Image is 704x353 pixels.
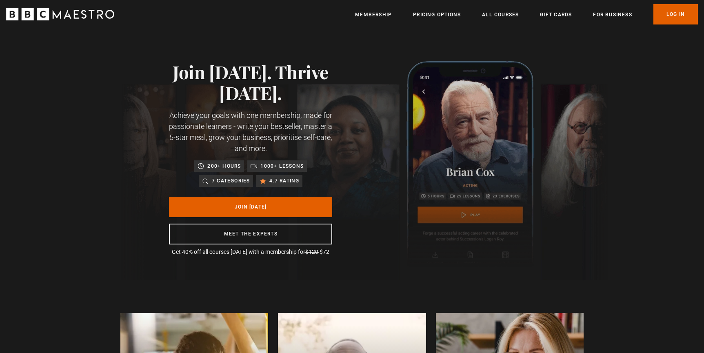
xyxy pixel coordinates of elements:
span: $72 [320,249,329,255]
svg: BBC Maestro [6,8,114,20]
nav: Primary [355,4,698,24]
a: All Courses [482,11,519,19]
p: 4.7 rating [269,177,299,185]
p: Achieve your goals with one membership, made for passionate learners - write your bestseller, mas... [169,110,332,154]
a: Meet the experts [169,224,332,244]
a: For business [593,11,632,19]
a: Membership [355,11,392,19]
span: $120 [305,249,318,255]
p: 200+ hours [207,162,241,170]
a: Join [DATE] [169,197,332,217]
p: Get 40% off all courses [DATE] with a membership for [169,248,332,256]
a: Gift Cards [540,11,572,19]
a: Log In [653,4,698,24]
a: Pricing Options [413,11,461,19]
p: 7 categories [212,177,250,185]
h1: Join [DATE]. Thrive [DATE]. [169,61,332,103]
p: 1000+ lessons [260,162,304,170]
